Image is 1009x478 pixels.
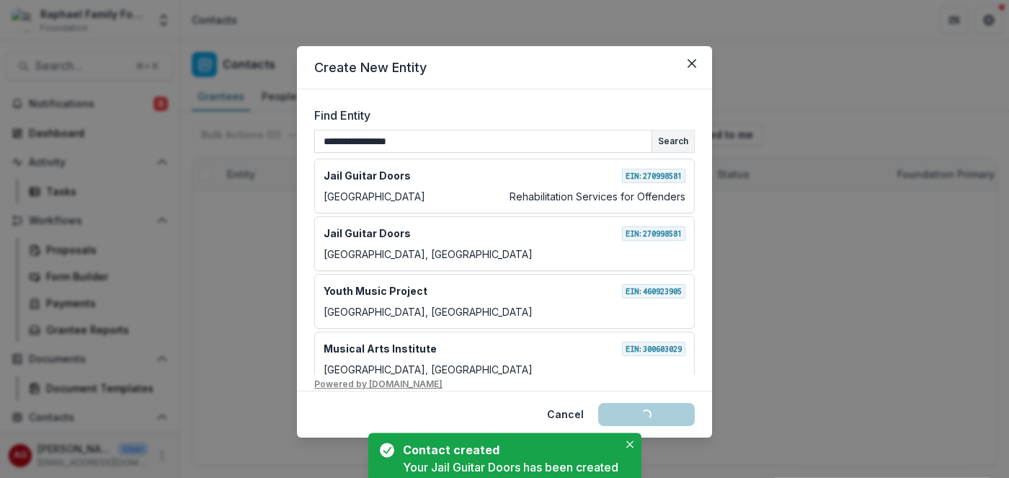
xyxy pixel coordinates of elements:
[403,459,618,476] div: Your Jail Guitar Doors has been created
[314,107,686,124] label: Find Entity
[403,441,613,459] div: Contact created
[621,435,639,453] button: Close
[510,189,685,204] p: Rehabilitation Services for Offenders
[538,403,592,426] button: Cancel
[622,226,685,241] span: EIN: 270998581
[680,52,703,75] button: Close
[324,226,411,241] p: Jail Guitar Doors
[622,169,685,183] span: EIN: 270998581
[324,304,533,319] p: [GEOGRAPHIC_DATA], [GEOGRAPHIC_DATA]
[369,379,443,389] a: [DOMAIN_NAME]
[314,378,695,391] u: Powered by
[314,274,695,329] div: Youth Music ProjectEIN:460923905[GEOGRAPHIC_DATA], [GEOGRAPHIC_DATA]
[297,46,712,89] header: Create New Entity
[622,342,685,356] span: EIN: 300603029
[622,284,685,298] span: EIN: 460923905
[652,130,694,152] button: Search
[324,189,425,204] p: [GEOGRAPHIC_DATA]
[324,168,411,183] p: Jail Guitar Doors
[314,159,695,213] div: Jail Guitar DoorsEIN:270998581[GEOGRAPHIC_DATA]Rehabilitation Services for Offenders
[314,216,695,271] div: Jail Guitar DoorsEIN:270998581[GEOGRAPHIC_DATA], [GEOGRAPHIC_DATA]
[324,341,437,356] p: Musical Arts Institute
[324,247,533,262] p: [GEOGRAPHIC_DATA], [GEOGRAPHIC_DATA]
[314,332,695,386] div: Musical Arts InstituteEIN:300603029[GEOGRAPHIC_DATA], [GEOGRAPHIC_DATA]
[324,283,427,298] p: Youth Music Project
[324,362,533,377] p: [GEOGRAPHIC_DATA], [GEOGRAPHIC_DATA]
